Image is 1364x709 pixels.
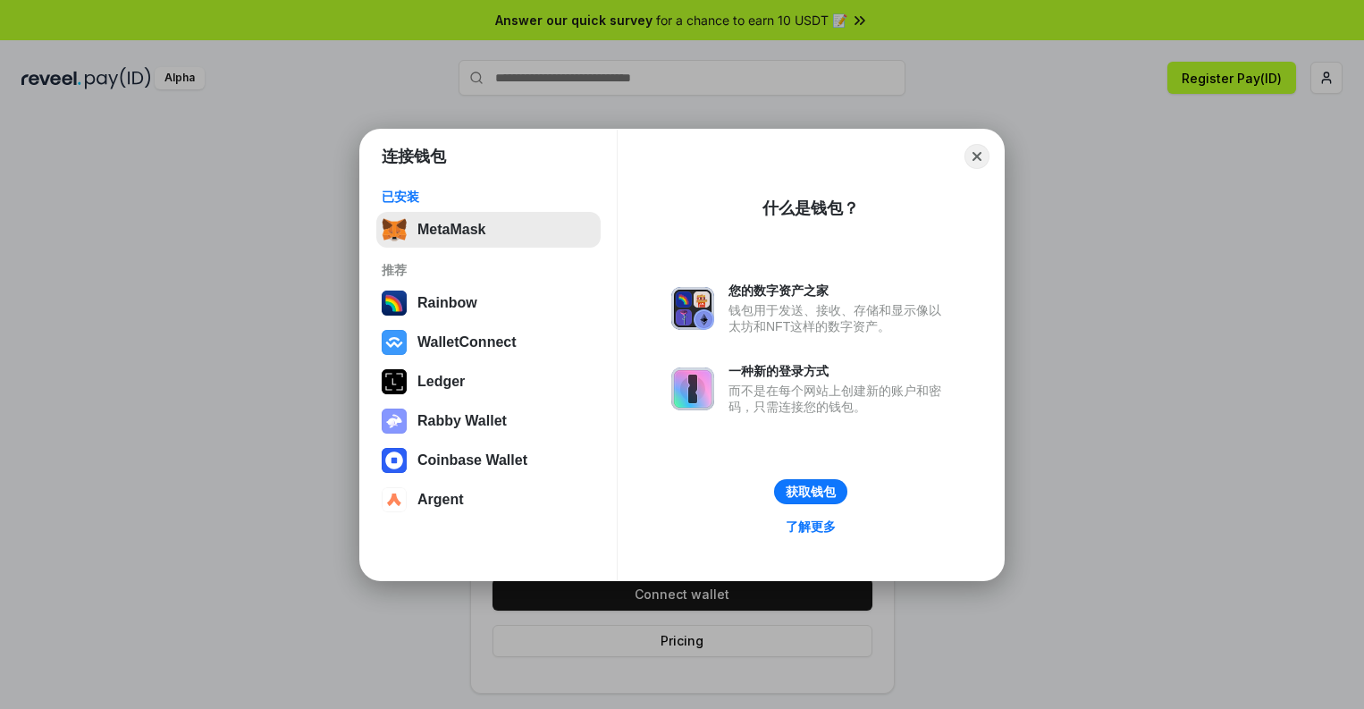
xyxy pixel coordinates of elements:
button: Coinbase Wallet [376,443,601,478]
div: MetaMask [417,222,485,238]
img: svg+xml,%3Csvg%20xmlns%3D%22http%3A%2F%2Fwww.w3.org%2F2000%2Fsvg%22%20fill%3D%22none%22%20viewBox... [671,367,714,410]
button: WalletConnect [376,325,601,360]
div: Rainbow [417,295,477,311]
button: Rainbow [376,285,601,321]
div: 获取钱包 [786,484,836,500]
div: 了解更多 [786,519,836,535]
button: 获取钱包 [774,479,847,504]
div: 一种新的登录方式 [728,363,950,379]
a: 了解更多 [775,515,846,538]
button: MetaMask [376,212,601,248]
img: svg+xml,%3Csvg%20width%3D%2228%22%20height%3D%2228%22%20viewBox%3D%220%200%2028%2028%22%20fill%3D... [382,330,407,355]
img: svg+xml,%3Csvg%20xmlns%3D%22http%3A%2F%2Fwww.w3.org%2F2000%2Fsvg%22%20fill%3D%22none%22%20viewBox... [382,409,407,434]
img: svg+xml,%3Csvg%20fill%3D%22none%22%20height%3D%2233%22%20viewBox%3D%220%200%2035%2033%22%20width%... [382,217,407,242]
div: 什么是钱包？ [762,198,859,219]
button: Close [964,144,989,169]
button: Rabby Wallet [376,403,601,439]
div: Argent [417,492,464,508]
img: svg+xml,%3Csvg%20width%3D%22120%22%20height%3D%22120%22%20viewBox%3D%220%200%20120%20120%22%20fil... [382,291,407,316]
div: 推荐 [382,262,595,278]
div: Rabby Wallet [417,413,507,429]
div: 钱包用于发送、接收、存储和显示像以太坊和NFT这样的数字资产。 [728,302,950,334]
img: svg+xml,%3Csvg%20width%3D%2228%22%20height%3D%2228%22%20viewBox%3D%220%200%2028%2028%22%20fill%3D... [382,487,407,512]
img: svg+xml,%3Csvg%20xmlns%3D%22http%3A%2F%2Fwww.w3.org%2F2000%2Fsvg%22%20width%3D%2228%22%20height%3... [382,369,407,394]
div: Coinbase Wallet [417,452,527,468]
div: WalletConnect [417,334,517,350]
div: Ledger [417,374,465,390]
img: svg+xml,%3Csvg%20xmlns%3D%22http%3A%2F%2Fwww.w3.org%2F2000%2Fsvg%22%20fill%3D%22none%22%20viewBox... [671,287,714,330]
div: 已安装 [382,189,595,205]
button: Ledger [376,364,601,400]
div: 您的数字资产之家 [728,283,950,299]
button: Argent [376,482,601,518]
h1: 连接钱包 [382,146,446,167]
div: 而不是在每个网站上创建新的账户和密码，只需连接您的钱包。 [728,383,950,415]
img: svg+xml,%3Csvg%20width%3D%2228%22%20height%3D%2228%22%20viewBox%3D%220%200%2028%2028%22%20fill%3D... [382,448,407,473]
